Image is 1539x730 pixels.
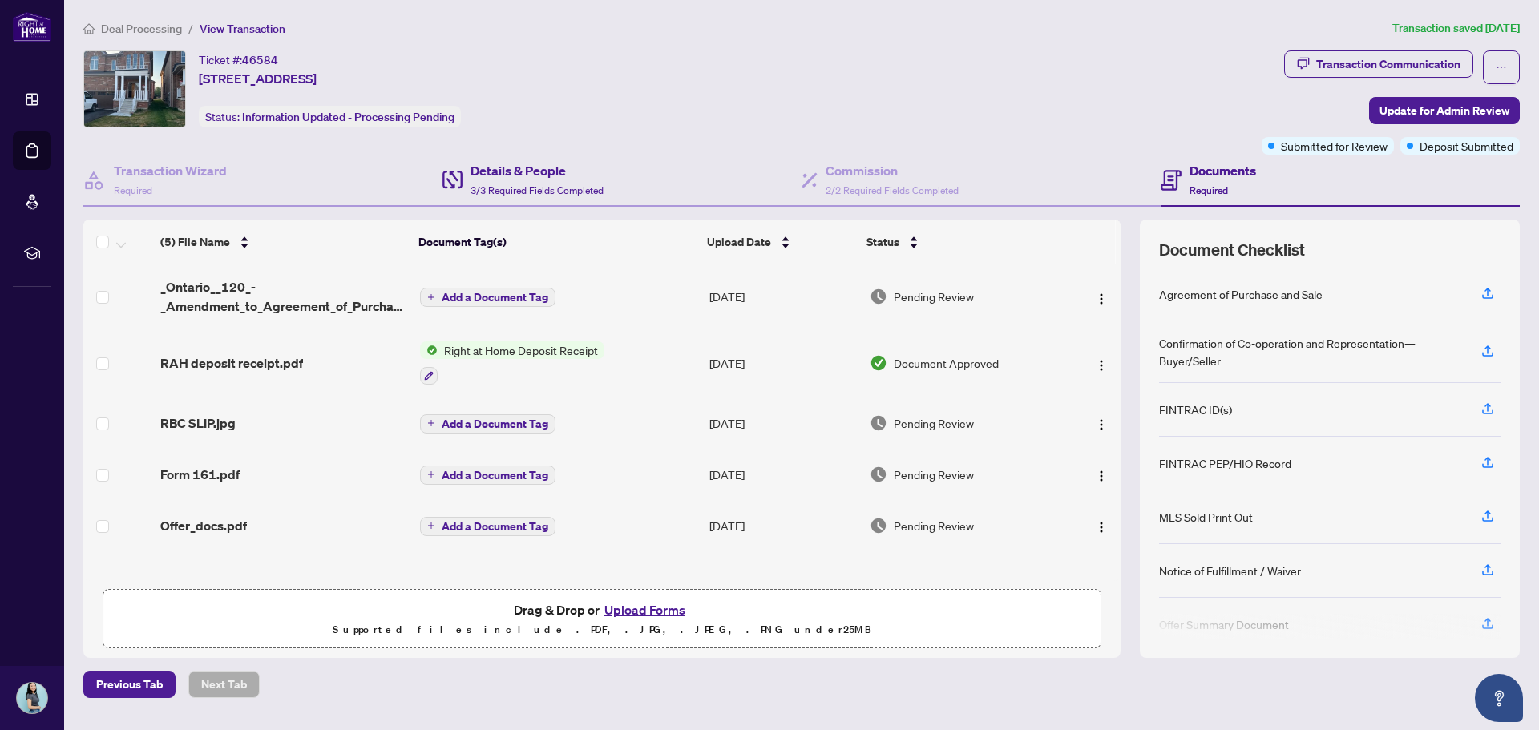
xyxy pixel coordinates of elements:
[199,106,461,127] div: Status:
[114,161,227,180] h4: Transaction Wizard
[471,161,604,180] h4: Details & People
[427,522,435,530] span: plus
[200,22,285,36] span: View Transaction
[1369,97,1520,124] button: Update for Admin Review
[1420,137,1513,155] span: Deposit Submitted
[1392,19,1520,38] article: Transaction saved [DATE]
[1089,513,1114,538] button: Logo
[870,414,887,432] img: Document Status
[1379,98,1509,123] span: Update for Admin Review
[1496,62,1507,73] span: ellipsis
[1095,470,1108,482] img: Logo
[242,110,454,124] span: Information Updated - Processing Pending
[870,517,887,534] img: Document Status
[199,69,317,88] span: [STREET_ADDRESS]
[84,51,185,127] img: IMG-E12308015_1.jpg
[1159,562,1301,579] div: Notice of Fulfillment / Waiver
[866,233,899,251] span: Status
[703,449,863,500] td: [DATE]
[420,288,555,307] button: Add a Document Tag
[1089,350,1114,376] button: Logo
[1089,462,1114,487] button: Logo
[101,22,182,36] span: Deal Processing
[600,599,690,620] button: Upload Forms
[160,516,247,535] span: Offer_docs.pdf
[1095,359,1108,372] img: Logo
[420,413,555,434] button: Add a Document Tag
[160,233,230,251] span: (5) File Name
[420,515,555,536] button: Add a Document Tag
[703,397,863,449] td: [DATE]
[870,288,887,305] img: Document Status
[442,292,548,303] span: Add a Document Tag
[160,465,240,484] span: Form 161.pdf
[870,354,887,372] img: Document Status
[160,353,303,373] span: RAH deposit receipt.pdf
[420,341,604,385] button: Status IconRight at Home Deposit Receipt
[1159,239,1305,261] span: Document Checklist
[427,470,435,478] span: plus
[1089,284,1114,309] button: Logo
[1190,184,1228,196] span: Required
[420,414,555,434] button: Add a Document Tag
[1159,401,1232,418] div: FINTRAC ID(s)
[154,220,412,264] th: (5) File Name
[701,220,860,264] th: Upload Date
[1281,137,1388,155] span: Submitted for Review
[1190,161,1256,180] h4: Documents
[1475,674,1523,722] button: Open asap
[442,521,548,532] span: Add a Document Tag
[471,184,604,196] span: 3/3 Required Fields Completed
[894,288,974,305] span: Pending Review
[894,414,974,432] span: Pending Review
[17,683,47,713] img: Profile Icon
[199,50,278,69] div: Ticket #:
[83,23,95,34] span: home
[242,53,278,67] span: 46584
[188,19,193,38] li: /
[1159,285,1323,303] div: Agreement of Purchase and Sale
[160,277,406,316] span: _Ontario__120_-_Amendment_to_Agreement_of_Purchase_and_Sale.pdf
[83,671,176,698] button: Previous Tab
[420,466,555,485] button: Add a Document Tag
[103,590,1101,649] span: Drag & Drop orUpload FormsSupported files include .PDF, .JPG, .JPEG, .PNG under25MB
[826,161,959,180] h4: Commission
[442,418,548,430] span: Add a Document Tag
[1159,334,1462,369] div: Confirmation of Co-operation and Representation—Buyer/Seller
[514,599,690,620] span: Drag & Drop or
[703,329,863,397] td: [DATE]
[703,264,863,329] td: [DATE]
[96,672,163,697] span: Previous Tab
[894,466,974,483] span: Pending Review
[1095,521,1108,534] img: Logo
[412,220,701,264] th: Document Tag(s)
[1089,410,1114,436] button: Logo
[1159,508,1253,526] div: MLS Sold Print Out
[427,293,435,301] span: plus
[13,12,51,42] img: logo
[1095,418,1108,431] img: Logo
[870,466,887,483] img: Document Status
[420,517,555,536] button: Add a Document Tag
[894,354,999,372] span: Document Approved
[420,341,438,359] img: Status Icon
[160,413,236,433] span: RBC SLIP.jpg
[1159,454,1291,472] div: FINTRAC PEP/HIO Record
[114,184,152,196] span: Required
[707,233,771,251] span: Upload Date
[826,184,959,196] span: 2/2 Required Fields Completed
[703,500,863,551] td: [DATE]
[860,220,1060,264] th: Status
[113,620,1091,639] p: Supported files include .PDF, .JPG, .JPEG, .PNG under 25 MB
[442,470,548,481] span: Add a Document Tag
[420,287,555,308] button: Add a Document Tag
[188,671,260,698] button: Next Tab
[1316,51,1460,77] div: Transaction Communication
[420,464,555,485] button: Add a Document Tag
[1284,50,1473,78] button: Transaction Communication
[1095,292,1108,305] img: Logo
[438,341,604,359] span: Right at Home Deposit Receipt
[427,419,435,427] span: plus
[894,517,974,534] span: Pending Review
